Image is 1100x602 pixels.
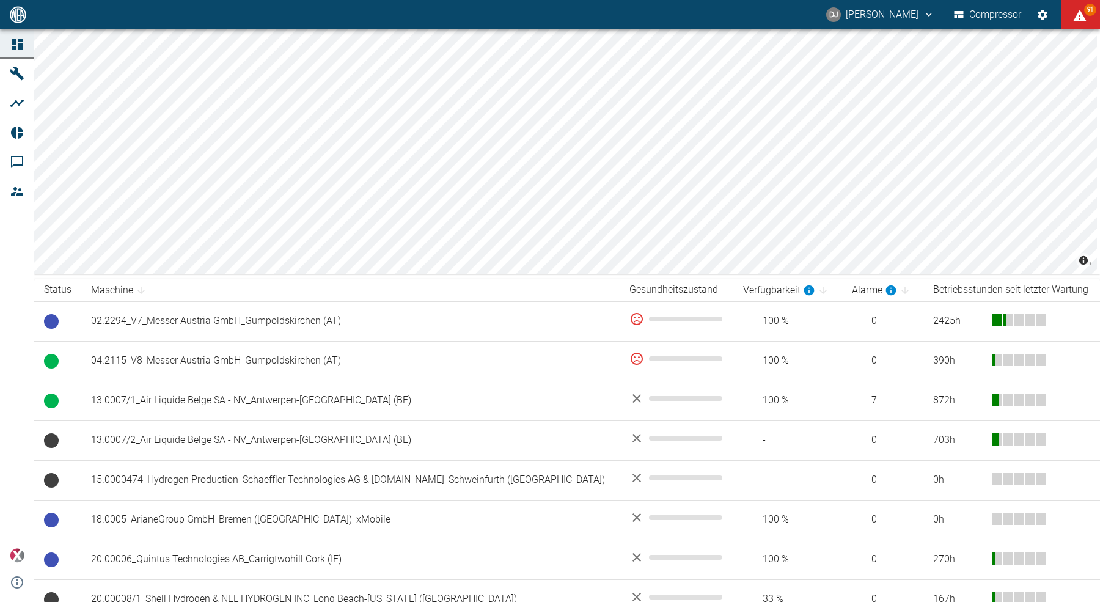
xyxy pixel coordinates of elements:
span: 0 [852,433,914,447]
td: 15.0000474_Hydrogen Production_Schaeffler Technologies AG & [DOMAIN_NAME]_Schweinfurth ([GEOGRAPH... [81,460,620,500]
span: Betriebsbereit [44,513,59,527]
span: 0 [852,552,914,567]
span: 100 % [743,513,832,527]
span: Betriebsbereit [44,314,59,329]
button: david.jasper@nea-x.de [824,4,936,26]
span: 0 [852,473,914,487]
td: 02.2294_V7_Messer Austria GmbH_Gumpoldskirchen (AT) [81,301,620,341]
span: 100 % [743,394,832,408]
div: No data [629,391,724,406]
td: 13.0007/1_Air Liquide Belge SA - NV_Antwerpen-[GEOGRAPHIC_DATA] (BE) [81,381,620,420]
span: - [743,473,832,487]
th: Gesundheitszustand [620,279,733,301]
td: 13.0007/2_Air Liquide Belge SA - NV_Antwerpen-[GEOGRAPHIC_DATA] (BE) [81,420,620,460]
div: 0 h [933,473,982,487]
div: 0 % [629,312,724,326]
div: 390 h [933,354,982,368]
span: 91 [1084,4,1096,16]
button: Compressor [952,4,1024,26]
div: 872 h [933,394,982,408]
canvas: Map [34,29,1097,274]
td: 04.2115_V8_Messer Austria GmbH_Gumpoldskirchen (AT) [81,341,620,381]
span: 0 [852,513,914,527]
span: Keine Daten [44,473,59,488]
span: 100 % [743,314,832,328]
button: Einstellungen [1032,4,1054,26]
span: Betrieb [44,394,59,408]
img: logo [9,6,28,23]
div: 0 h [933,513,982,527]
div: No data [629,510,724,525]
span: Betrieb [44,354,59,369]
div: 0 % [629,351,724,366]
span: - [743,433,832,447]
div: No data [629,550,724,565]
th: Betriebsstunden seit letzter Wartung [923,279,1100,301]
span: 100 % [743,354,832,368]
div: No data [629,471,724,485]
td: 18.0005_ArianeGroup GmbH_Bremen ([GEOGRAPHIC_DATA])_xMobile [81,500,620,540]
div: No data [629,431,724,446]
div: berechnet für die letzten 7 Tage [743,283,815,298]
div: 270 h [933,552,982,567]
th: Status [34,279,81,301]
span: 100 % [743,552,832,567]
div: 2425 h [933,314,982,328]
div: DJ [826,7,841,22]
div: berechnet für die letzten 7 Tage [852,283,897,298]
div: 703 h [933,433,982,447]
span: Betriebsbereit [44,552,59,567]
img: Xplore Logo [10,548,24,563]
span: 0 [852,354,914,368]
span: 0 [852,314,914,328]
span: 7 [852,394,914,408]
td: 20.00006_Quintus Technologies AB_Carrigtwohill Cork (IE) [81,540,620,579]
span: Maschine [91,283,149,298]
span: Keine Daten [44,433,59,448]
